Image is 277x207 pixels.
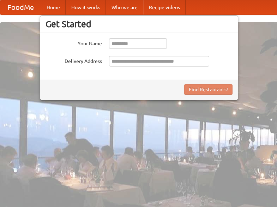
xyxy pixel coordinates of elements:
[184,84,233,95] button: Find Restaurants!
[46,56,102,65] label: Delivery Address
[66,0,106,15] a: How it works
[46,19,233,29] h3: Get Started
[0,0,41,15] a: FoodMe
[143,0,186,15] a: Recipe videos
[41,0,66,15] a: Home
[106,0,143,15] a: Who we are
[46,38,102,47] label: Your Name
